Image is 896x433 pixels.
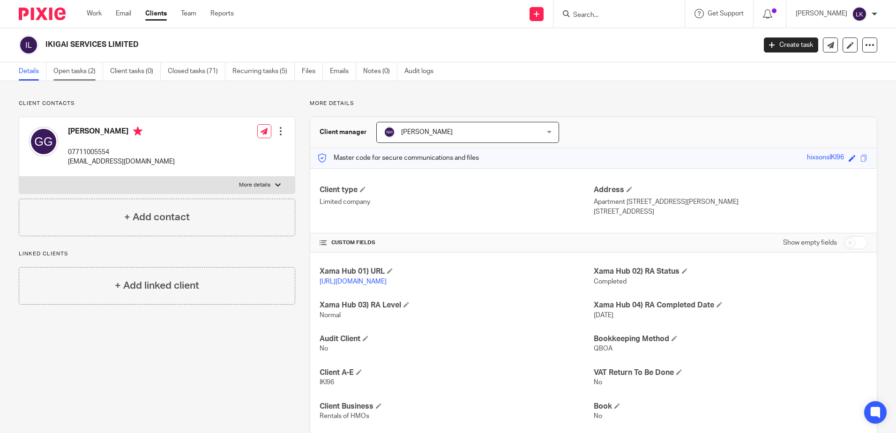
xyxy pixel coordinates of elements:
a: Files [302,62,323,81]
h4: Book [594,402,867,411]
h4: Xama Hub 02) RA Status [594,267,867,276]
p: More details [239,181,270,189]
span: [PERSON_NAME] [401,129,453,135]
h4: CUSTOM FIELDS [320,239,593,246]
h4: VAT Return To Be Done [594,368,867,378]
img: svg%3E [384,127,395,138]
p: Master code for secure communications and files [317,153,479,163]
p: More details [310,100,877,107]
h4: Xama Hub 04) RA Completed Date [594,300,867,310]
h4: Address [594,185,867,195]
h2: IKIGAI SERVICES LIMITED [45,40,609,50]
img: Pixie [19,7,66,20]
i: Primary [133,127,142,136]
a: Closed tasks (71) [168,62,225,81]
span: Completed [594,278,627,285]
h4: Bookkeeping Method [594,334,867,344]
a: Work [87,9,102,18]
p: Linked clients [19,250,295,258]
span: No [594,379,602,386]
span: IKI96 [320,379,334,386]
p: Limited company [320,197,593,207]
span: Get Support [708,10,744,17]
p: [EMAIL_ADDRESS][DOMAIN_NAME] [68,157,175,166]
label: Show empty fields [783,238,837,247]
p: [PERSON_NAME] [796,9,847,18]
p: Apartment [STREET_ADDRESS][PERSON_NAME] [594,197,867,207]
h3: Client manager [320,127,367,137]
a: Emails [330,62,356,81]
a: Reports [210,9,234,18]
a: Details [19,62,46,81]
h4: + Add linked client [115,278,199,293]
img: svg%3E [19,35,38,55]
h4: Client type [320,185,593,195]
h4: Audit Client [320,334,593,344]
p: [STREET_ADDRESS] [594,207,867,216]
span: No [594,413,602,419]
span: QBOA [594,345,612,352]
p: 07711005554 [68,148,175,157]
a: Open tasks (2) [53,62,103,81]
span: [DATE] [594,312,613,319]
h4: [PERSON_NAME] [68,127,175,138]
a: Team [181,9,196,18]
a: [URL][DOMAIN_NAME] [320,278,387,285]
a: Client tasks (0) [110,62,161,81]
h4: + Add contact [124,210,190,224]
input: Search [572,11,657,20]
a: Recurring tasks (5) [232,62,295,81]
h4: Client Business [320,402,593,411]
h4: Client A-E [320,368,593,378]
img: svg%3E [852,7,867,22]
a: Create task [764,37,818,52]
a: Notes (0) [363,62,397,81]
a: Email [116,9,131,18]
div: hixsonsIKI96 [807,153,844,164]
span: Normal [320,312,341,319]
span: No [320,345,328,352]
h4: Xama Hub 01) URL [320,267,593,276]
a: Audit logs [404,62,441,81]
img: svg%3E [29,127,59,157]
h4: Xama Hub 03) RA Level [320,300,593,310]
a: Clients [145,9,167,18]
span: Rentals of HMOs [320,413,369,419]
p: Client contacts [19,100,295,107]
